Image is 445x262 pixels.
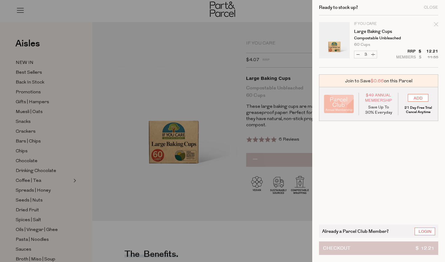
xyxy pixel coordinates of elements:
span: Checkout [323,242,350,255]
input: QTY Large Baking Cups [362,51,369,58]
p: Compostable Unbleached [354,36,402,40]
span: 60 Cups [354,43,370,47]
span: $ 12.21 [415,242,434,255]
input: ADD [408,94,428,102]
a: Large Baking Cups [354,29,402,34]
p: Save Up To 30% Everyday [364,105,394,115]
div: Close [424,6,438,10]
span: $0.66 [371,78,384,84]
p: 21 Day Free Trial Cancel Anytime [403,106,433,114]
p: If You Care [354,22,402,26]
button: Checkout$ 12.21 [319,241,438,255]
span: $49 Annual Membership [364,93,394,103]
a: Login [415,228,435,235]
h2: Ready to stock up? [319,5,358,10]
span: Already a Parcel Club Member? [322,228,389,235]
div: Join to Save on this Parcel [319,74,438,87]
div: Remove Large Baking Cups [434,21,438,29]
